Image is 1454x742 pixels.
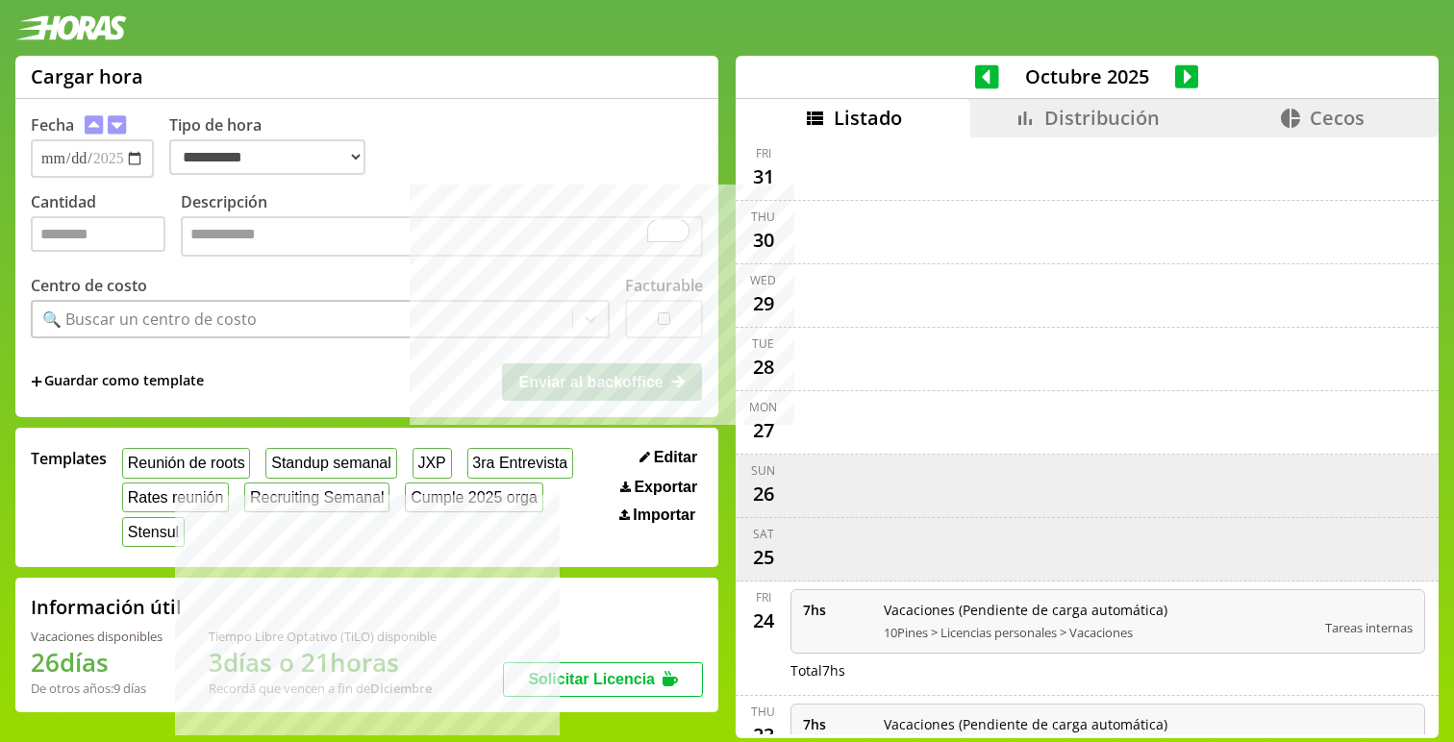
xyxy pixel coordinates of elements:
[181,216,703,257] textarea: To enrich screen reader interactions, please activate Accessibility in Grammarly extension settings
[749,399,777,415] div: Mon
[751,462,775,479] div: Sun
[31,114,74,136] label: Fecha
[405,482,542,512] button: Cumple 2025 orga
[181,191,703,261] label: Descripción
[748,415,779,446] div: 27
[31,448,107,469] span: Templates
[370,680,432,697] b: Diciembre
[413,448,452,478] button: JXP
[614,478,703,497] button: Exportar
[1310,105,1365,131] span: Cecos
[834,105,902,131] span: Listado
[31,680,163,697] div: De otros años: 9 días
[31,275,147,296] label: Centro de costo
[209,645,437,680] h1: 3 días o 21 horas
[169,114,381,178] label: Tipo de hora
[753,526,774,542] div: Sat
[750,272,776,288] div: Wed
[503,662,703,697] button: Solicitar Licencia
[884,715,1313,733] span: Vacaciones (Pendiente de carga automática)
[169,139,365,175] select: Tipo de hora
[122,517,185,547] button: Stensul
[634,448,703,467] button: Editar
[803,715,870,733] span: 7 hs
[31,628,163,645] div: Vacaciones disponibles
[42,309,257,330] div: 🔍 Buscar un centro de costo
[625,275,703,296] label: Facturable
[122,482,229,512] button: Rates reunión
[633,507,695,524] span: Importar
[31,594,182,620] h2: Información útil
[751,209,775,225] div: Thu
[756,145,771,161] div: Fri
[884,601,1313,619] span: Vacaciones (Pendiente de carga automática)
[1325,619,1413,636] span: Tareas internas
[528,671,655,687] span: Solicitar Licencia
[751,704,775,720] div: Thu
[748,606,779,636] div: 24
[209,628,437,645] div: Tiempo Libre Optativo (TiLO) disponible
[748,479,779,509] div: 26
[31,371,204,392] span: +Guardar como template
[752,335,774,352] div: Tue
[31,191,181,261] label: Cantidad
[265,448,396,478] button: Standup semanal
[122,448,250,478] button: Reunión de roots
[790,661,1426,680] div: Total 7 hs
[884,624,1313,641] span: 10Pines > Licencias personales > Vacaciones
[803,601,870,619] span: 7 hs
[634,479,697,496] span: Exportar
[748,352,779,383] div: 28
[31,63,143,89] h1: Cargar hora
[209,680,437,697] div: Recordá que vencen a fin de
[31,216,165,252] input: Cantidad
[748,288,779,319] div: 29
[748,225,779,256] div: 30
[748,161,779,192] div: 31
[31,371,42,392] span: +
[736,137,1439,735] div: scrollable content
[31,645,163,680] h1: 26 días
[244,482,389,512] button: Recruiting Semanal
[1044,105,1160,131] span: Distribución
[467,448,573,478] button: 3ra Entrevista
[654,449,697,466] span: Editar
[748,542,779,573] div: 25
[999,63,1175,89] span: Octubre 2025
[756,589,771,606] div: Fri
[15,15,127,40] img: logotipo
